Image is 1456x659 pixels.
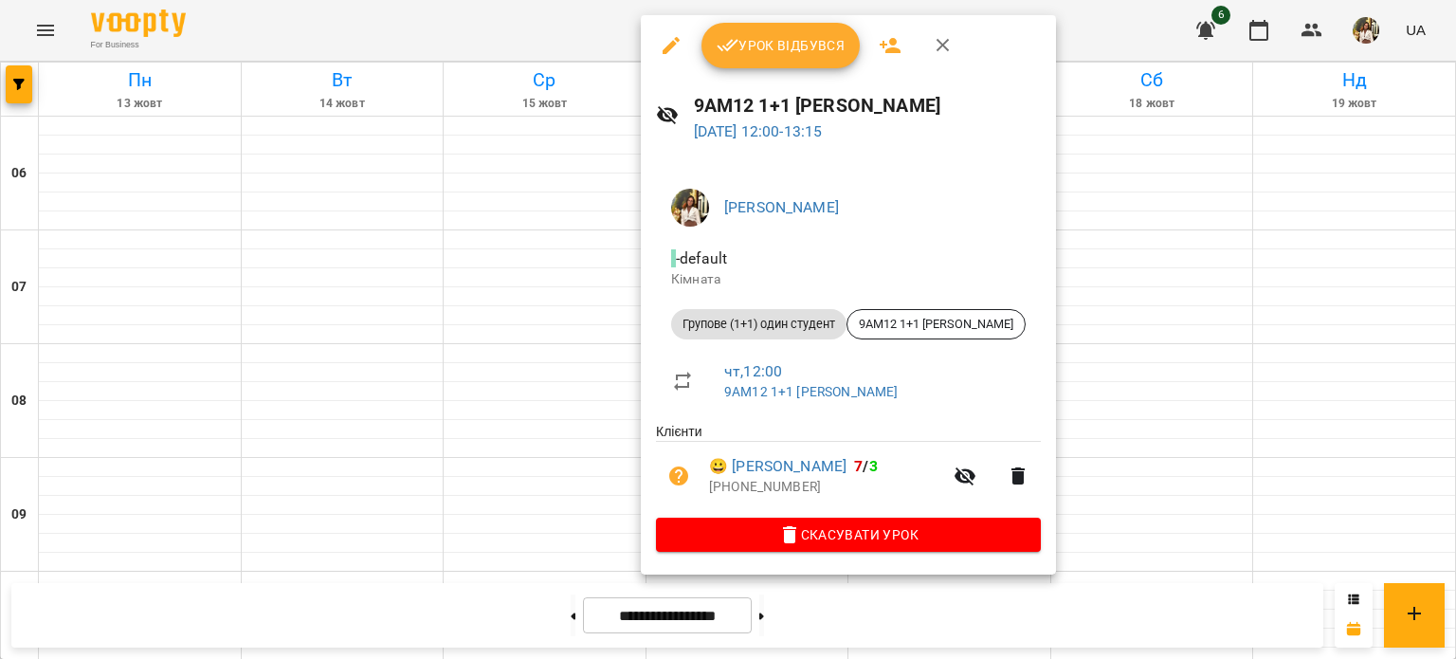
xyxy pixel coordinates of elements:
a: [PERSON_NAME] [724,198,839,216]
span: Скасувати Урок [671,523,1026,546]
button: Скасувати Урок [656,518,1041,552]
span: Урок відбувся [717,34,846,57]
button: Візит ще не сплачено. Додати оплату? [656,453,701,499]
b: / [854,457,877,475]
a: 😀 [PERSON_NAME] [709,455,846,478]
span: 3 [869,457,878,475]
a: 9АМ12 1+1 [PERSON_NAME] [724,384,898,399]
a: чт , 12:00 [724,362,782,380]
span: 7 [854,457,863,475]
a: [DATE] 12:00-13:15 [694,122,823,140]
span: - default [671,249,731,267]
div: 9АМ12 1+1 [PERSON_NAME] [846,309,1026,339]
button: Урок відбувся [701,23,861,68]
ul: Клієнти [656,422,1041,517]
h6: 9АМ12 1+1 [PERSON_NAME] [694,91,1041,120]
img: aea806cbca9c040a8c2344d296ea6535.jpg [671,189,709,227]
p: Кімната [671,270,1026,289]
p: [PHONE_NUMBER] [709,478,942,497]
span: Групове (1+1) один студент [671,316,846,333]
span: 9АМ12 1+1 [PERSON_NAME] [847,316,1025,333]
